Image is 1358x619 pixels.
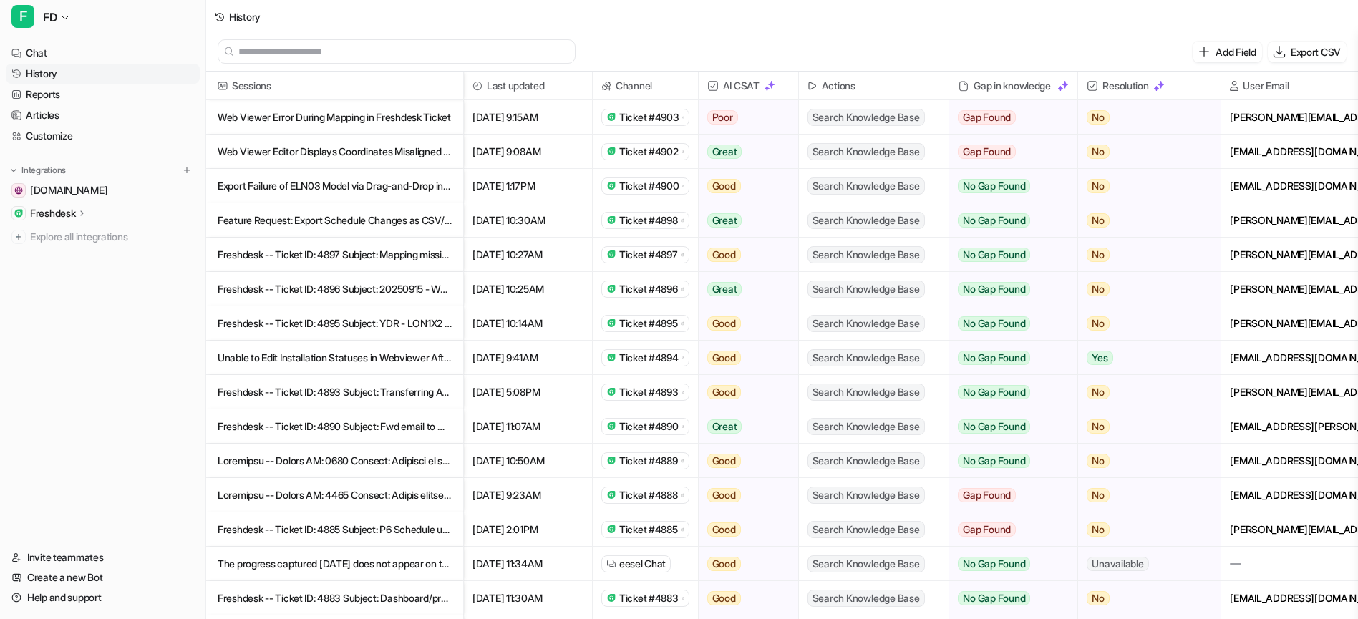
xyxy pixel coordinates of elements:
[619,454,678,468] span: Ticket #4889
[699,203,790,238] button: Great
[6,126,200,146] a: Customize
[949,512,1067,547] button: Gap Found
[958,419,1030,434] span: No Gap Found
[699,409,790,444] button: Great
[949,169,1067,203] button: No Gap Found
[807,315,925,332] span: Search Knowledge Base
[1078,478,1209,512] button: No
[619,316,678,331] span: Ticket #4895
[707,454,741,468] span: Good
[707,488,741,502] span: Good
[1078,512,1209,547] button: No
[470,272,586,306] span: [DATE] 10:25AM
[958,351,1030,365] span: No Gap Found
[1078,306,1209,341] button: No
[707,179,741,193] span: Good
[43,7,57,27] span: FD
[1087,419,1110,434] span: No
[958,110,1016,125] span: Gap Found
[606,387,616,396] img: freshdesk
[6,547,200,567] a: Invite teammates
[598,72,692,100] span: Channel
[606,591,684,605] a: Ticket #4883
[958,248,1030,262] span: No Gap Found
[619,522,678,537] span: Ticket #4885
[949,135,1067,169] button: Gap Found
[958,488,1016,502] span: Gap Found
[470,203,586,238] span: [DATE] 10:30AM
[1087,282,1110,296] span: No
[218,238,452,272] p: Freshdesk -- Ticket ID: 4897 Subject: Mapping missing from dashboard HUTTO2 Contact Name: [PERSON...
[707,316,741,331] span: Good
[1216,44,1256,59] p: Add Field
[6,163,70,177] button: Integrations
[606,522,684,537] a: Ticket #4885
[1078,444,1209,478] button: No
[1078,100,1209,135] button: No
[822,72,855,100] h2: Actions
[807,109,925,126] span: Search Knowledge Base
[218,409,452,444] p: Freshdesk -- Ticket ID: 4890 Subject: Fwd email to my Email addess Contact Name: [PERSON_NAME] Co...
[6,84,200,104] a: Reports
[707,351,741,365] span: Good
[218,341,452,375] p: Unable to Edit Installation Statuses in Webviewer After Model Migration
[807,384,925,401] span: Search Knowledge Base
[470,512,586,547] span: [DATE] 2:01PM
[699,581,790,615] button: Good
[14,209,23,218] img: Freshdesk
[606,525,616,534] img: freshdesk
[606,145,684,159] a: Ticket #4902
[949,547,1067,581] button: No Gap Found
[707,385,741,399] span: Good
[1078,203,1209,238] button: No
[619,110,679,125] span: Ticket #4903
[606,316,684,331] a: Ticket #4895
[619,213,678,228] span: Ticket #4898
[958,213,1030,228] span: No Gap Found
[619,591,679,605] span: Ticket #4883
[1078,272,1209,306] button: No
[807,177,925,195] span: Search Knowledge Base
[1268,42,1347,62] button: Export CSV
[470,72,586,100] span: Last updated
[1087,316,1110,331] span: No
[707,591,741,605] span: Good
[699,512,790,547] button: Good
[1193,42,1261,62] button: Add Field
[807,246,925,263] span: Search Knowledge Base
[707,110,738,125] span: Poor
[699,547,790,581] button: Good
[958,145,1016,159] span: Gap Found
[949,306,1067,341] button: No Gap Found
[619,557,666,571] span: eesel Chat
[470,306,586,341] span: [DATE] 10:14AM
[619,248,678,262] span: Ticket #4897
[1078,581,1209,615] button: No
[470,547,586,581] span: [DATE] 11:34AM
[958,179,1030,193] span: No Gap Found
[606,488,684,502] a: Ticket #4888
[6,588,200,608] a: Help and support
[1087,385,1110,399] span: No
[1084,72,1215,100] span: Resolution
[218,203,452,238] p: Feature Request: Export Schedule Changes as CSV/XLS in Web Viewer
[606,179,684,193] a: Ticket #4900
[470,375,586,409] span: [DATE] 5:08PM
[807,521,925,538] span: Search Knowledge Base
[949,238,1067,272] button: No Gap Found
[949,581,1067,615] button: No Gap Found
[218,547,452,581] p: The progress captured [DATE] does not appear on the dashboard and the stats, even though on the M...
[1087,591,1110,605] span: No
[606,112,616,122] img: freshdesk
[699,169,790,203] button: Good
[619,385,679,399] span: Ticket #4893
[707,145,742,159] span: Great
[949,100,1067,135] button: Gap Found
[958,282,1030,296] span: No Gap Found
[470,135,586,169] span: [DATE] 9:08AM
[958,557,1030,571] span: No Gap Found
[1087,213,1110,228] span: No
[1087,454,1110,468] span: No
[807,487,925,504] span: Search Knowledge Base
[470,478,586,512] span: [DATE] 9:23AM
